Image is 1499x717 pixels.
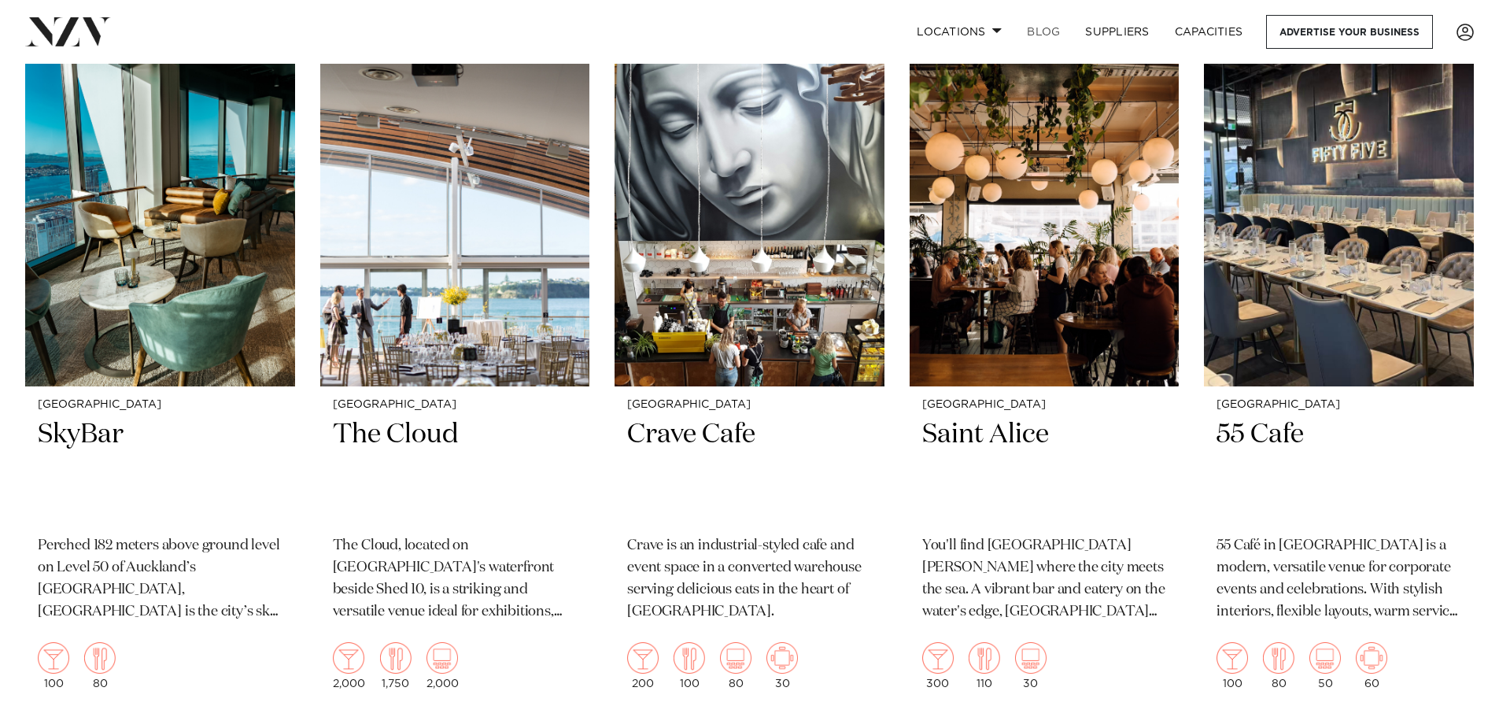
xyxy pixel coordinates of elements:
[84,642,116,689] div: 80
[1217,642,1248,689] div: 100
[1217,399,1461,411] small: [GEOGRAPHIC_DATA]
[38,399,282,411] small: [GEOGRAPHIC_DATA]
[38,642,69,674] img: cocktail.png
[1073,15,1161,49] a: SUPPLIERS
[380,642,412,674] img: dining.png
[1217,642,1248,674] img: cocktail.png
[922,399,1167,411] small: [GEOGRAPHIC_DATA]
[627,642,659,674] img: cocktail.png
[674,642,705,674] img: dining.png
[1014,15,1073,49] a: BLOG
[720,642,751,689] div: 80
[333,535,578,623] p: The Cloud, located on [GEOGRAPHIC_DATA]'s waterfront beside Shed 10, is a striking and versatile ...
[25,24,295,702] a: [GEOGRAPHIC_DATA] SkyBar Perched 182 meters above ground level on Level 50 of Auckland’s [GEOGRAP...
[720,642,751,674] img: theatre.png
[1263,642,1294,674] img: dining.png
[1015,642,1047,674] img: theatre.png
[1263,642,1294,689] div: 80
[904,15,1014,49] a: Locations
[380,642,412,689] div: 1,750
[627,642,659,689] div: 200
[969,642,1000,689] div: 110
[1356,642,1387,674] img: meeting.png
[627,417,872,523] h2: Crave Cafe
[320,24,590,702] a: [GEOGRAPHIC_DATA] The Cloud The Cloud, located on [GEOGRAPHIC_DATA]'s waterfront beside Shed 10, ...
[38,417,282,523] h2: SkyBar
[910,24,1180,702] a: [GEOGRAPHIC_DATA] Saint Alice You'll find [GEOGRAPHIC_DATA][PERSON_NAME] where the city meets the...
[1309,642,1341,674] img: theatre.png
[1015,642,1047,689] div: 30
[38,642,69,689] div: 100
[922,642,954,689] div: 300
[627,535,872,623] p: Crave is an industrial-styled cafe and event space in a converted warehouse serving delicious eat...
[615,24,884,702] a: [GEOGRAPHIC_DATA] Crave Cafe Crave is an industrial-styled cafe and event space in a converted wa...
[766,642,798,689] div: 30
[674,642,705,689] div: 100
[333,642,365,689] div: 2,000
[1217,535,1461,623] p: 55 Café in [GEOGRAPHIC_DATA] is a modern, versatile venue for corporate events and celebrations. ...
[38,535,282,623] p: Perched 182 meters above ground level on Level 50 of Auckland’s [GEOGRAPHIC_DATA], [GEOGRAPHIC_DA...
[84,642,116,674] img: dining.png
[333,417,578,523] h2: The Cloud
[25,17,111,46] img: nzv-logo.png
[969,642,1000,674] img: dining.png
[1204,24,1474,702] a: [GEOGRAPHIC_DATA] 55 Cafe 55 Café in [GEOGRAPHIC_DATA] is a modern, versatile venue for corporate...
[1266,15,1433,49] a: Advertise your business
[1309,642,1341,689] div: 50
[922,642,954,674] img: cocktail.png
[766,642,798,674] img: meeting.png
[333,642,364,674] img: cocktail.png
[922,417,1167,523] h2: Saint Alice
[426,642,458,674] img: theatre.png
[922,535,1167,623] p: You'll find [GEOGRAPHIC_DATA][PERSON_NAME] where the city meets the sea. A vibrant bar and eatery...
[1162,15,1256,49] a: Capacities
[426,642,459,689] div: 2,000
[1217,417,1461,523] h2: 55 Cafe
[627,399,872,411] small: [GEOGRAPHIC_DATA]
[1356,642,1387,689] div: 60
[333,399,578,411] small: [GEOGRAPHIC_DATA]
